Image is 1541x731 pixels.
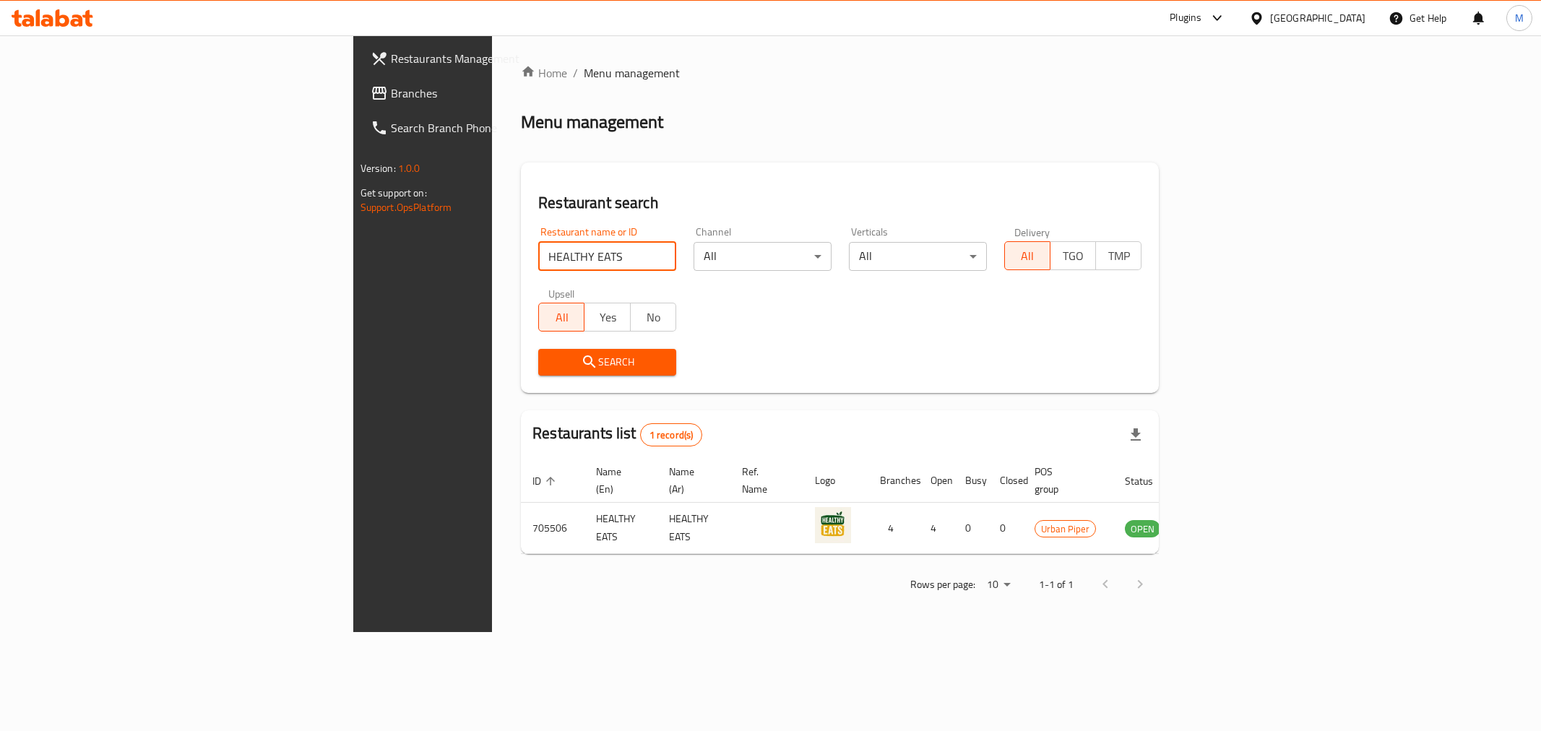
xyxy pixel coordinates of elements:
table: enhanced table [521,459,1239,554]
span: All [1011,246,1045,267]
td: HEALTHY EATS [657,503,730,554]
nav: breadcrumb [521,64,1159,82]
span: Get support on: [361,183,427,202]
span: Menu management [584,64,680,82]
span: TGO [1056,246,1090,267]
label: Delivery [1014,227,1050,237]
span: M [1515,10,1524,26]
a: Branches [359,76,610,111]
span: Yes [590,307,624,328]
td: 0 [954,503,988,554]
span: Status [1125,472,1172,490]
div: Rows per page: [981,574,1016,596]
div: Total records count [640,423,703,446]
span: 1 record(s) [641,428,702,442]
div: [GEOGRAPHIC_DATA] [1270,10,1365,26]
div: All [849,242,987,271]
h2: Restaurant search [538,192,1141,214]
div: Export file [1118,418,1153,452]
td: 4 [868,503,919,554]
input: Search for restaurant name or ID.. [538,242,676,271]
span: Name (En) [596,463,640,498]
span: TMP [1102,246,1136,267]
div: OPEN [1125,520,1160,537]
th: Open [919,459,954,503]
a: Search Branch Phone [359,111,610,145]
span: POS group [1035,463,1096,498]
p: 1-1 of 1 [1039,576,1074,594]
th: Branches [868,459,919,503]
span: Search [550,353,665,371]
button: All [538,303,584,332]
span: Search Branch Phone [391,119,599,137]
button: All [1004,241,1050,270]
td: 0 [988,503,1023,554]
th: Closed [988,459,1023,503]
span: ID [532,472,560,490]
td: 4 [919,503,954,554]
button: Yes [584,303,630,332]
h2: Restaurants list [532,423,702,446]
div: Plugins [1170,9,1201,27]
span: 1.0.0 [398,159,420,178]
span: Version: [361,159,396,178]
button: No [630,303,676,332]
span: No [636,307,670,328]
img: HEALTHY EATS [815,507,851,543]
label: Upsell [548,288,575,298]
button: TMP [1095,241,1141,270]
span: OPEN [1125,521,1160,537]
span: Restaurants Management [391,50,599,67]
span: Branches [391,85,599,102]
td: HEALTHY EATS [584,503,657,554]
button: TGO [1050,241,1096,270]
div: All [694,242,832,271]
p: Rows per page: [910,576,975,594]
a: Restaurants Management [359,41,610,76]
th: Logo [803,459,868,503]
button: Search [538,349,676,376]
span: All [545,307,579,328]
a: Support.OpsPlatform [361,198,452,217]
span: Urban Piper [1035,521,1095,537]
span: Ref. Name [742,463,786,498]
span: Name (Ar) [669,463,713,498]
th: Busy [954,459,988,503]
